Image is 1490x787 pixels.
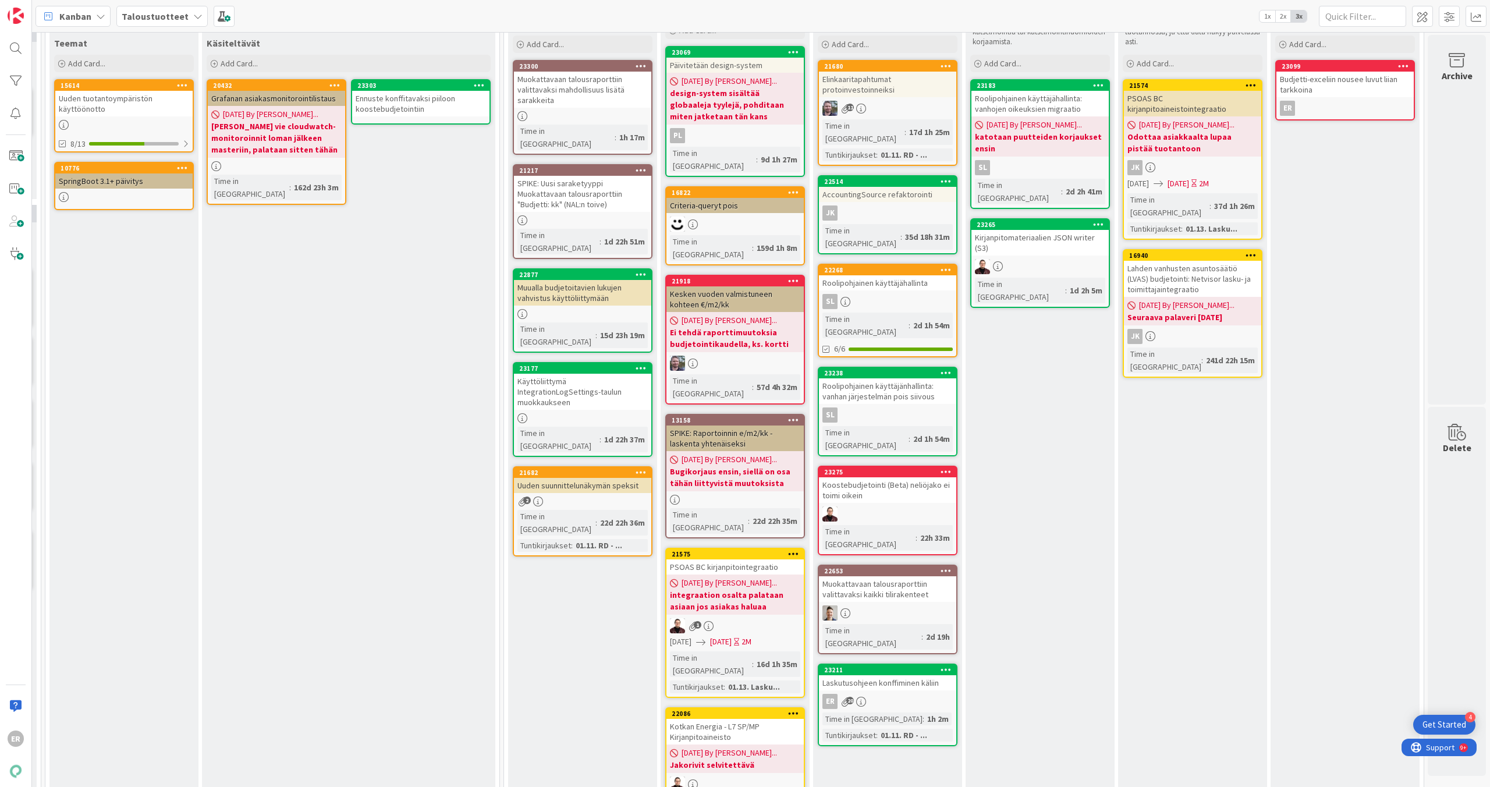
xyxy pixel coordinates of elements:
[514,467,651,493] div: 21682Uuden suunnittelunäkymän speksit
[1276,61,1414,72] div: 23099
[921,630,923,643] span: :
[906,126,953,139] div: 17d 1h 25m
[819,576,956,602] div: Muokattavaan talousraporttiin valittavaksi kaikki tilirakenteet
[1127,160,1143,175] div: JK
[665,548,805,698] a: 21575PSOAS BC kirjanpitointegraatio[DATE] By [PERSON_NAME]...integraation osalta palataan asiaan ...
[351,79,491,125] a: 23303Ennuste konffitavaksi piiloon koostebudjetointiin
[672,710,804,718] div: 22086
[818,60,957,166] a: 21680Elinkaaritapahtumat protoinvestoinneiksiTKTime in [GEOGRAPHIC_DATA]:17d 1h 25mTuntikirjaukse...
[754,658,800,671] div: 16d 1h 35m
[666,286,804,312] div: Kesken vuoden valmistuneen kohteen €/m2/kk
[975,259,990,274] img: AA
[822,148,876,161] div: Tuntikirjaukset
[1127,348,1201,373] div: Time in [GEOGRAPHIC_DATA]
[924,712,952,725] div: 1h 2m
[514,72,651,108] div: Muokattavaan talousraporttiin valittavaksi mahdollisuus lisätä sarakkeita
[970,79,1110,209] a: 23183Roolipohjainen käyttäjähallinta: vanhojen oikeuksien migraatio[DATE] By [PERSON_NAME]...kato...
[971,259,1109,274] div: AA
[527,39,564,49] span: Add Card...
[514,61,651,72] div: 23300
[595,329,597,342] span: :
[909,319,910,332] span: :
[357,81,489,90] div: 23303
[213,81,345,90] div: 20432
[70,138,86,150] span: 8/13
[666,549,804,559] div: 21575
[822,313,909,338] div: Time in [GEOGRAPHIC_DATA]
[758,153,800,166] div: 9d 1h 27m
[666,415,804,426] div: 13158
[1275,60,1415,120] a: 23099Budjetti-exceliin nousee luvut liian tarkkoinaER
[819,294,956,309] div: sl
[670,589,800,612] b: integraation osalta palataan asiaan jos asiakas haluaa
[819,265,956,275] div: 22268
[665,275,805,405] a: 21918Kesken vuoden valmistuneen kohteen €/m2/kk[DATE] By [PERSON_NAME]...Ei tehdä raporttimuutoks...
[666,708,804,719] div: 22086
[597,329,648,342] div: 15d 23h 19m
[750,515,800,527] div: 22d 22h 35m
[818,264,957,357] a: 22268Roolipohjainen käyttäjähallintaslTime in [GEOGRAPHIC_DATA]:2d 1h 54m6/6
[352,91,489,116] div: Ennuste konffitavaksi piiloon koostebudjetointiin
[514,61,651,108] div: 23300Muokattavaan talousraporttiin valittavaksi mahdollisuus lisätä sarakkeita
[514,374,651,410] div: Käyttöliittymä IntegrationLogSettings-taulun muokkaukseen
[754,242,800,254] div: 159d 1h 8m
[818,565,957,654] a: 22653Muokattavaan talousraporttiin valittavaksi kaikki tilirakenteetTNTime in [GEOGRAPHIC_DATA]:2...
[754,381,800,393] div: 57d 4h 32m
[599,433,601,446] span: :
[1127,178,1149,190] span: [DATE]
[1465,712,1475,722] div: 4
[670,636,691,648] span: [DATE]
[971,80,1109,91] div: 23183
[670,87,800,122] b: design-system sisältää globaaleja tyylejä, pohditaan miten jatketaan tän kans
[352,80,489,91] div: 23303
[970,218,1110,308] a: 23265Kirjanpitomateriaalien JSON writer (S3)AATime in [GEOGRAPHIC_DATA]:1d 2h 5m
[1276,61,1414,97] div: 23099Budjetti-exceliin nousee luvut liian tarkkoina
[666,618,804,633] div: AA
[1276,101,1414,116] div: ER
[819,101,956,116] div: TK
[519,166,651,175] div: 21217
[819,72,956,97] div: Elinkaaritapahtumat protoinvestoinneiksi
[1199,178,1209,190] div: 2M
[670,651,752,677] div: Time in [GEOGRAPHIC_DATA]
[904,126,906,139] span: :
[514,280,651,306] div: Muualla budjetoitavien lukujen vahvistus käyttöliittymään
[666,559,804,575] div: PSOAS BC kirjanpitointegraatio
[819,467,956,503] div: 23275Koostebudjetointi (Beta) neliöjako ei toimi oikein
[1124,80,1261,116] div: 21574PSOAS BC kirjanpitoaineistointegraatio
[822,407,838,423] div: sl
[514,478,651,493] div: Uuden suunnittelunäkymän speksit
[573,539,625,552] div: 01.11. RD - ...
[1124,261,1261,297] div: Lahden vanhusten asuntosäätiö (LVAS) budjetointi: Netvisor lasku- ja toimittajaintegraatio
[878,729,930,742] div: 01.11. RD - ...
[670,466,800,489] b: Bugikorjaus ensin, siellä on osa tähän liittyvistä muutoksista
[670,235,752,261] div: Time in [GEOGRAPHIC_DATA]
[819,368,956,378] div: 23238
[876,729,878,742] span: :
[832,39,869,49] span: Add Card...
[752,658,754,671] span: :
[1139,119,1234,131] span: [DATE] By [PERSON_NAME]...
[1413,715,1475,735] div: Open Get Started checklist, remaining modules: 4
[824,666,956,674] div: 23211
[824,266,956,274] div: 22268
[517,427,599,452] div: Time in [GEOGRAPHIC_DATA]
[846,104,854,111] span: 11
[666,426,804,451] div: SPIKE: Raportoinnin e/m2/kk -laskenta yhtenäiseksi
[666,549,804,575] div: 21575PSOAS BC kirjanpitointegraatio
[1276,72,1414,97] div: Budjetti-exceliin nousee luvut liian tarkkoina
[1124,80,1261,91] div: 21574
[723,680,725,693] span: :
[55,163,193,189] div: 10776SpringBoot 3.1+ päivitys
[819,378,956,404] div: Roolipohjainen käyttäjänhallinta: vanhan järjestelmän pois siivous
[571,539,573,552] span: :
[819,477,956,503] div: Koostebudjetointi (Beta) neliöjako ei toimi oikein
[1260,10,1275,22] span: 1x
[977,221,1109,229] div: 23265
[822,624,921,650] div: Time in [GEOGRAPHIC_DATA]
[819,275,956,290] div: Roolipohjainen käyttäjähallinta
[666,198,804,213] div: Criteria-queryt pois
[1211,200,1258,212] div: 37d 1h 26m
[822,525,916,551] div: Time in [GEOGRAPHIC_DATA]
[822,119,904,145] div: Time in [GEOGRAPHIC_DATA]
